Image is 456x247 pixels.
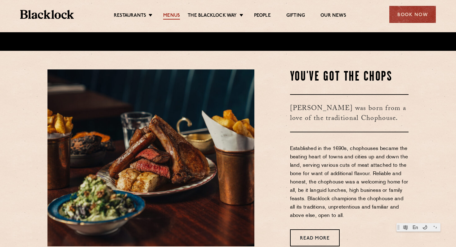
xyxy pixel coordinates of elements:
a: Menus [163,13,180,20]
h3: [PERSON_NAME] was born from a love of the traditional Chophouse. [290,94,409,132]
a: Read More [290,229,340,246]
img: BL_Textured_Logo-footer-cropped.svg [20,10,74,19]
div: Book Now [389,6,436,23]
a: Our News [320,13,346,20]
a: Gifting [286,13,305,20]
a: The Blacklock Way [188,13,237,20]
p: Established in the 1690s, chophouses became the beating heart of towns and cities up and down the... [290,145,409,220]
h2: You've Got The Chops [290,69,409,85]
a: Restaurants [114,13,146,20]
a: People [254,13,271,20]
